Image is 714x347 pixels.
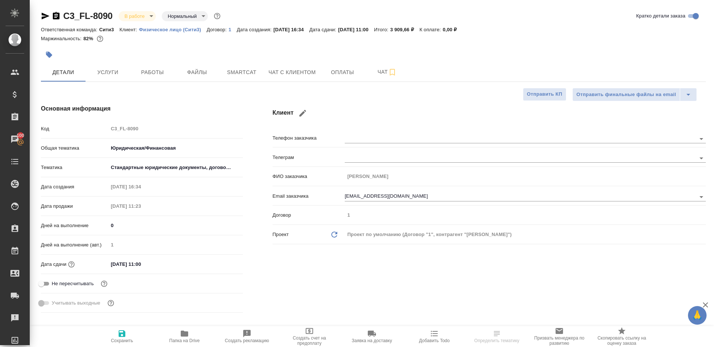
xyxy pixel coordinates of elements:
[273,211,345,219] p: Договор
[41,47,57,63] button: Добавить тэг
[41,12,50,20] button: Скопировать ссылку для ЯМессенджера
[352,338,392,343] span: Заявка на доставку
[108,181,173,192] input: Пустое поле
[12,132,29,139] span: 100
[41,104,243,113] h4: Основная информация
[419,338,450,343] span: Добавить Todo
[466,326,528,347] button: Определить тематику
[67,260,76,269] button: Если добавить услуги и заполнить их объемом, то дата рассчитается автоматически
[224,68,260,77] span: Smartcat
[691,308,704,323] span: 🙏
[212,11,222,21] button: Доп статусы указывают на важность/срочность заказа
[345,210,706,220] input: Пустое поле
[139,27,207,32] p: Физическое лицо (Сити3)
[228,26,237,32] a: 1
[696,134,707,144] button: Open
[341,326,403,347] button: Заявка на доставку
[369,67,405,77] span: Чат
[576,90,676,99] span: Отправить финальные файлы на email
[41,222,108,229] p: Дней на выполнение
[228,27,237,32] p: 1
[278,326,341,347] button: Создать счет на предоплату
[636,12,685,20] span: Кратко детали заказа
[216,326,278,347] button: Создать рекламацию
[162,11,208,21] div: В работе
[41,36,83,41] p: Маржинальность:
[83,36,95,41] p: 82%
[41,241,108,249] p: Дней на выполнение (авт.)
[108,161,243,174] div: Стандартные юридические документы, договоры, уставы
[688,306,707,325] button: 🙏
[52,280,94,287] span: Не пересчитывать
[591,326,653,347] button: Скопировать ссылку на оценку заказа
[225,338,269,343] span: Создать рекламацию
[523,88,566,101] button: Отправить КП
[153,326,216,347] button: Папка на Drive
[345,228,706,241] div: Проект по умолчанию (Договор "1", контрагент "[PERSON_NAME]")
[90,68,126,77] span: Услуги
[41,183,108,191] p: Дата создания
[108,259,173,270] input: ✎ Введи что-нибудь
[119,11,156,21] div: В работе
[169,338,200,343] span: Папка на Drive
[696,192,707,202] button: Open
[268,68,316,77] span: Чат с клиентом
[41,27,99,32] p: Ответственная команда:
[111,338,133,343] span: Сохранить
[338,27,374,32] p: [DATE] 11:00
[108,142,243,155] div: Юридическая/Финансовая
[2,130,28,149] a: 100
[108,239,243,250] input: Пустое поле
[207,27,229,32] p: Договор:
[443,27,463,32] p: 0,00 ₽
[237,27,273,32] p: Дата создания:
[696,153,707,163] button: Open
[41,144,108,152] p: Общая тематика
[273,173,345,180] p: ФИО заказчика
[45,68,81,77] span: Детали
[374,27,390,32] p: Итого:
[106,298,116,308] button: Выбери, если сб и вс нужно считать рабочими днями для выполнения заказа.
[41,203,108,210] p: Дата продажи
[533,335,586,346] span: Призвать менеджера по развитию
[99,279,109,289] button: Включи, если не хочешь, чтобы указанная дата сдачи изменилась после переставления заказа в 'Подтв...
[283,335,336,346] span: Создать счет на предоплату
[527,90,562,99] span: Отправить КП
[572,88,680,101] button: Отправить финальные файлы на email
[474,338,519,343] span: Определить тематику
[52,12,61,20] button: Скопировать ссылку
[345,171,706,182] input: Пустое поле
[95,34,105,44] button: 600.08 RUB;
[273,192,345,200] p: Email заказчика
[52,299,100,307] span: Учитывать выходные
[273,231,289,238] p: Проект
[325,68,360,77] span: Оплаты
[99,27,120,32] p: Сити3
[122,13,147,19] button: В работе
[273,27,309,32] p: [DATE] 16:34
[388,68,397,77] svg: Подписаться
[41,164,108,171] p: Тематика
[273,134,345,142] p: Телефон заказчика
[595,335,649,346] span: Скопировать ссылку на оценку заказа
[139,26,207,32] a: Физическое лицо (Сити3)
[572,88,697,101] div: split button
[273,154,345,161] p: Телеграм
[273,104,706,122] h4: Клиент
[528,326,591,347] button: Призвать менеджера по развитию
[165,13,199,19] button: Нормальный
[91,326,153,347] button: Сохранить
[108,123,243,134] input: Пустое поле
[390,27,419,32] p: 3 909,66 ₽
[41,261,67,268] p: Дата сдачи
[63,11,113,21] a: C3_FL-8090
[108,220,243,231] input: ✎ Введи что-нибудь
[179,68,215,77] span: Файлы
[309,27,338,32] p: Дата сдачи:
[403,326,466,347] button: Добавить Todo
[135,68,170,77] span: Работы
[108,201,173,211] input: Пустое поле
[419,27,443,32] p: К оплате:
[41,125,108,133] p: Код
[119,27,139,32] p: Клиент:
